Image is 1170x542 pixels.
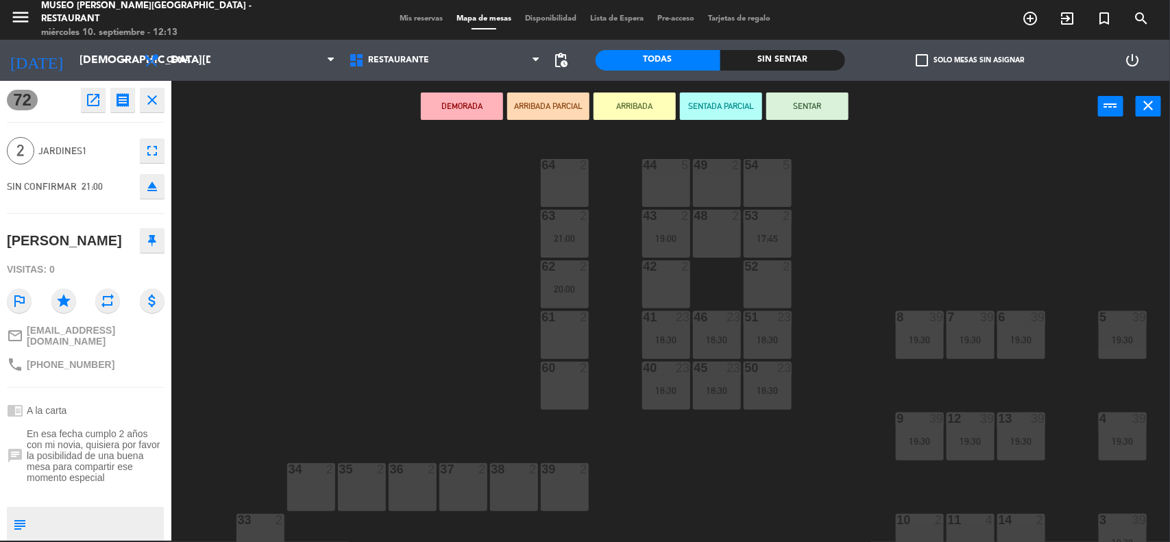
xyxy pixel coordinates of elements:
[986,514,994,526] div: 4
[948,311,949,323] div: 7
[783,210,791,222] div: 2
[542,311,543,323] div: 61
[82,181,103,192] span: 21:00
[744,234,792,243] div: 17:45
[542,159,543,171] div: 64
[732,159,740,171] div: 2
[999,514,999,526] div: 14
[701,15,777,23] span: Tarjetas de regalo
[542,362,543,374] div: 60
[727,311,740,323] div: 23
[1096,10,1112,27] i: turned_in_not
[745,159,746,171] div: 54
[7,402,23,419] i: chrome_reader_mode
[390,463,391,476] div: 36
[777,362,791,374] div: 23
[1141,97,1157,114] i: close
[10,7,31,32] button: menu
[720,50,845,71] div: Sin sentar
[38,143,133,159] span: Jardines1
[12,517,27,532] i: subject
[694,159,695,171] div: 49
[144,178,160,195] i: eject
[144,92,160,108] i: close
[326,463,334,476] div: 2
[117,52,134,69] i: arrow_drop_down
[1132,311,1146,323] div: 39
[896,335,944,345] div: 19:30
[580,362,588,374] div: 2
[10,7,31,27] i: menu
[999,412,999,425] div: 13
[1100,514,1101,526] div: 3
[553,52,570,69] span: pending_actions
[7,90,38,110] span: 72
[450,15,518,23] span: Mapa de mesas
[694,311,695,323] div: 46
[694,362,695,374] div: 45
[580,463,588,476] div: 2
[916,54,1024,66] label: Solo mesas sin asignar
[1031,311,1045,323] div: 39
[1100,311,1101,323] div: 5
[745,210,746,222] div: 53
[1103,97,1119,114] i: power_input
[7,447,23,464] i: chat
[1100,412,1101,425] div: 4
[1133,10,1149,27] i: search
[7,288,32,313] i: outlined_flag
[428,463,436,476] div: 2
[238,514,239,526] div: 33
[542,260,543,273] div: 62
[1132,412,1146,425] div: 39
[897,412,898,425] div: 9
[777,311,791,323] div: 23
[929,311,943,323] div: 39
[999,311,999,323] div: 6
[681,260,690,273] div: 2
[1099,335,1147,345] div: 19:30
[393,15,450,23] span: Mis reservas
[897,311,898,323] div: 8
[7,258,164,282] div: Visitas: 0
[580,159,588,171] div: 2
[693,335,741,345] div: 18:30
[7,137,34,164] span: 2
[81,88,106,112] button: open_in_new
[594,93,676,120] button: ARRIBADA
[583,15,650,23] span: Lista de Espera
[947,335,995,345] div: 19:30
[745,311,746,323] div: 51
[642,335,690,345] div: 18:30
[1099,436,1147,446] div: 19:30
[7,181,77,192] span: SIN CONFIRMAR
[110,88,135,112] button: receipt
[783,260,791,273] div: 2
[1124,52,1141,69] i: power_settings_new
[1132,514,1146,526] div: 39
[542,210,543,222] div: 63
[27,325,164,347] span: [EMAIL_ADDRESS][DOMAIN_NAME]
[7,325,164,347] a: mail_outline[EMAIL_ADDRESS][DOMAIN_NAME]
[744,386,792,395] div: 18:30
[997,436,1045,446] div: 19:30
[85,92,101,108] i: open_in_new
[1136,96,1161,116] button: close
[95,288,120,313] i: repeat
[676,311,690,323] div: 23
[339,463,340,476] div: 35
[948,412,949,425] div: 12
[518,15,583,23] span: Disponibilidad
[541,234,589,243] div: 21:00
[642,386,690,395] div: 18:30
[507,93,589,120] button: ARRIBADA PARCIAL
[421,93,503,120] button: DEMORADA
[1031,412,1045,425] div: 39
[676,362,690,374] div: 23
